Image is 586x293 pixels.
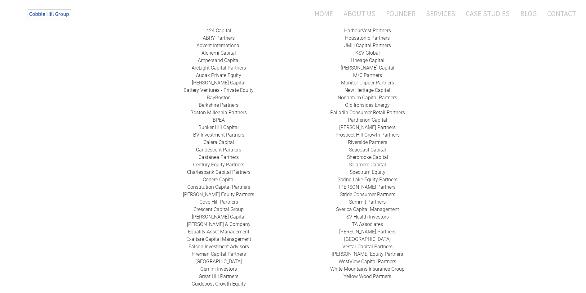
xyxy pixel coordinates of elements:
a: ​Castanea Partners [198,154,239,160]
a: ​[PERSON_NAME] Equity Partners [183,192,254,197]
a: ​Crescent Capital Group [193,206,244,212]
a: Founder [381,5,420,22]
a: 424 Capital [206,28,231,34]
a: ​TA Associates [352,221,383,227]
a: ​Sherbrooke Capital​ [347,154,388,160]
a: Alchemi Capital [202,50,236,56]
a: Seacoast Capital [349,147,386,153]
a: White Mountains Insurance Group [330,266,405,272]
a: About Us [339,5,380,22]
a: ​KSV Global [355,50,380,56]
a: [PERSON_NAME] Partners [339,229,396,235]
a: Case Studies [461,5,514,22]
a: Calera Capital [203,139,234,145]
a: Constitution Capital Partners [187,184,250,190]
a: Solamere Capital [349,162,386,168]
a: ​ABRY Partners [203,35,235,41]
div: ​ [293,27,442,280]
a: Prospect Hill Growth Partners [335,132,400,138]
a: [PERSON_NAME] Partners [339,184,396,190]
a: Guidepost Growth Equity [192,281,246,287]
a: Candescent Partners [196,147,241,153]
img: The Cobble Hill Group LLC [24,7,76,22]
a: New Heritage Capital [344,87,390,93]
a: Yellow Wood Partners [344,273,391,279]
a: ​Monitor Clipper Partners [341,80,394,86]
a: ​Century Equity Partners [193,162,244,168]
a: Cohere Capital [203,177,235,183]
a: ​Ampersand Capital [198,57,240,63]
a: Riverside Partners [348,139,387,145]
a: ​ArcLight Capital Partners [192,65,246,71]
a: Lineage Capital [351,57,384,63]
a: Great Hill Partners​ [199,273,238,279]
a: ​Falcon Investment Advisors [189,244,249,250]
a: Home [305,5,338,22]
a: ​Old Ironsides Energy [345,102,390,108]
a: Housatonic Partners [345,35,390,41]
a: Sverica Capital Management [336,206,399,212]
a: Summit Partners [349,199,386,205]
a: ​Vestar Capital Partners [342,244,393,250]
a: ​Equality Asset Management [188,229,249,235]
a: [PERSON_NAME] Capital [192,80,246,86]
a: Fireman Capital Partners [192,251,246,257]
a: Audax Private Equity [196,72,241,78]
a: Nonantum Capital Partners [338,95,397,101]
a: Battery Ventures - Private Equity [184,87,254,93]
a: BPEA [213,117,225,123]
a: Services [421,5,460,22]
a: Advent International [197,43,241,48]
a: ​JMH Capital Partners [344,43,391,48]
a: Boston Millennia Partners [190,110,247,115]
a: ​[GEOGRAPHIC_DATA] [344,236,391,242]
a: HarbourVest Partners [344,28,391,34]
a: Spring Lake Equity Partners [338,177,397,183]
a: ​M/C Partners [353,72,382,78]
a: Cove Hill Partners [199,199,238,205]
div: ​ ​ ​ [144,27,293,288]
a: Gemini Investors [200,266,237,272]
a: ​Exaltare Capital Management [186,236,251,242]
a: Charlesbank Capital Partners [187,169,251,175]
a: ​WestView Capital Partners [339,259,396,264]
a: [PERSON_NAME] Capital [341,65,394,71]
a: Blog [516,5,541,22]
a: [PERSON_NAME] Capital [192,214,246,220]
a: SV Health Investors [346,214,389,220]
a: [PERSON_NAME] & Company [187,221,251,227]
a: Contact [543,5,576,22]
a: ​[GEOGRAPHIC_DATA] [195,259,242,264]
a: Berkshire Partners [199,102,238,108]
a: [PERSON_NAME] Equity Partners [332,251,403,257]
a: ​Bunker Hill Capital [198,124,239,130]
a: BV Investment Partners [193,132,244,138]
a: Spectrum Equity [350,169,385,175]
a: ​[PERSON_NAME] Partners [339,124,396,130]
a: BayBoston [207,95,231,101]
a: Stride Consumer Partners [340,192,395,197]
a: ​Parthenon Capital [348,117,387,123]
a: Palladin Consumer Retail Partners [330,110,405,115]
